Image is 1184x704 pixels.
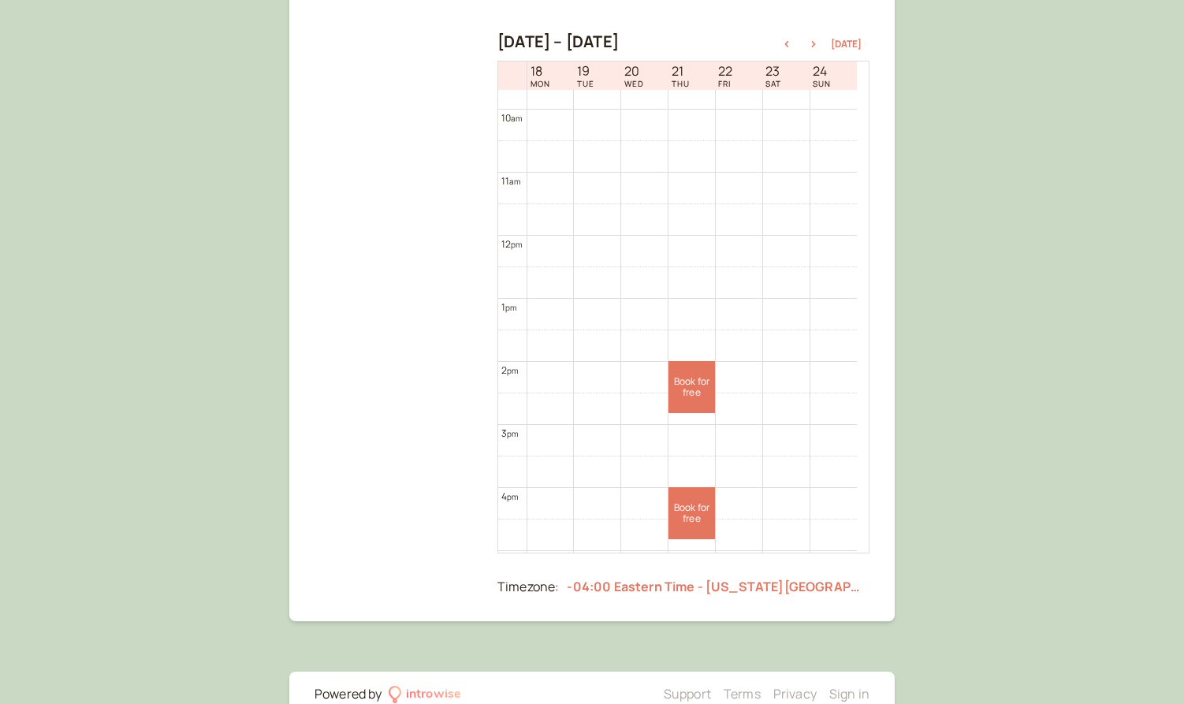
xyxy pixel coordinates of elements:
div: Timezone: [497,577,559,598]
a: August 23, 2025 [762,62,784,90]
span: 20 [624,64,644,79]
span: 19 [577,64,594,79]
span: pm [505,302,516,313]
button: [DATE] [831,39,862,50]
span: THU [672,79,690,88]
a: Sign in [829,685,869,702]
span: 18 [531,64,550,79]
span: pm [511,239,522,250]
a: August 21, 2025 [668,62,693,90]
span: SUN [813,79,831,88]
div: 12 [501,237,523,251]
span: SAT [765,79,781,88]
span: TUE [577,79,594,88]
span: pm [507,491,518,502]
span: am [509,176,520,187]
span: WED [624,79,644,88]
h2: [DATE] – [DATE] [497,32,619,51]
span: 24 [813,64,831,79]
a: August 20, 2025 [621,62,647,90]
div: 4 [501,489,519,504]
div: 5 [501,552,519,567]
a: August 19, 2025 [574,62,598,90]
a: Privacy [773,685,817,702]
a: Support [664,685,711,702]
span: Book for free [668,502,715,525]
div: 3 [501,426,519,441]
span: 23 [765,64,781,79]
span: 22 [718,64,732,79]
span: pm [507,365,518,376]
span: MON [531,79,550,88]
a: August 24, 2025 [810,62,834,90]
a: August 18, 2025 [527,62,553,90]
div: 1 [501,300,517,315]
span: pm [507,428,518,439]
span: FRI [718,79,732,88]
a: Terms [724,685,761,702]
div: 11 [501,173,521,188]
div: 10 [501,110,523,125]
div: 2 [501,363,519,378]
span: Book for free [668,376,715,399]
span: 21 [672,64,690,79]
a: August 22, 2025 [715,62,735,90]
span: am [511,113,522,124]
